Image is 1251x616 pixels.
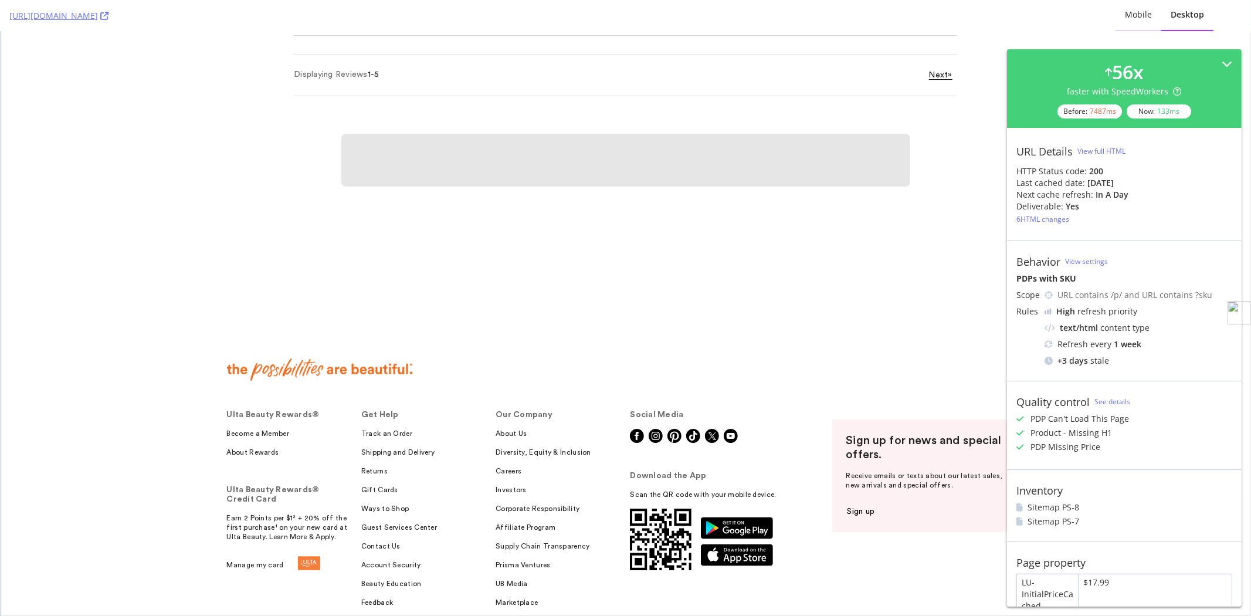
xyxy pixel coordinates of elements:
[1056,306,1137,317] div: refresh priority
[1016,177,1085,189] div: Last cached date:
[1016,145,1073,158] div: URL Details
[226,416,279,425] a: About Rewards
[1030,413,1129,425] div: PDP Can't Load This Page
[1065,256,1108,266] a: View settings
[361,416,434,425] span: Shipping and Delivery
[226,379,319,387] strong: Ulta Beauty Rewards®
[1016,214,1069,224] div: 6 HTML changes
[495,453,526,463] a: Investors
[1066,201,1079,212] div: Yes
[226,529,320,539] a: Manage my card
[1057,104,1122,119] div: Before:
[629,440,706,448] strong: Download the App
[1228,301,1251,324] img: side-widget.svg
[1030,427,1112,439] div: Product - Missing H1
[1016,516,1232,527] li: Sitemap PS-7
[847,476,874,484] span: Sign up
[361,547,421,557] a: Beauty Education
[1016,189,1093,201] div: Next cache refresh:
[1057,355,1088,367] div: + 3 days
[495,547,527,557] a: UB Media
[629,477,691,539] svg: Q R Code
[1045,355,1232,367] div: stale
[1057,289,1232,301] div: URL contains /p/ and URL contains ?sku
[1096,189,1128,201] div: in a day
[1067,86,1182,97] div: faster with SpeedWorkers
[495,566,537,576] a: Marketplace
[361,453,398,463] a: Gift Cards
[1045,322,1232,334] div: content type
[629,458,822,468] p: Scan the QR code with your mobile device.
[1016,273,1232,285] div: PDPs with SKU
[846,402,1010,430] h2: Sign up for news and special offers.
[1016,502,1232,513] li: Sitemap PS-8
[1077,142,1125,161] button: View full HTML
[495,510,589,519] a: Supply Chain Transparency
[361,379,398,387] strong: Get Help
[361,491,436,500] a: Guest Services Center
[1045,309,1052,314] img: cRr4yx4cyByr8BeLxltRlzBPIAAAAAElFTkSuQmCC
[226,529,283,539] span: Manage my card
[1016,289,1040,301] div: Scope
[1016,165,1232,177] div: HTTP Status code:
[1112,59,1144,86] div: 56 x
[1079,574,1232,614] div: $17.99
[495,435,521,444] a: Careers
[1016,201,1063,212] div: Deliverable:
[495,379,552,387] strong: Our Company
[1016,255,1060,268] div: Behavior
[293,39,367,47] span: Displaying Reviews
[226,326,412,350] img: the possibilities are beautiful
[9,10,109,22] a: [URL][DOMAIN_NAME]
[1127,104,1191,119] div: Now:
[1077,146,1125,156] div: View full HTML
[226,482,351,510] a: Earn 2 Points per $1² + 20% off the first purchase¹ on your new card at Ulta Beauty. Learn More &...
[1197,531,1232,566] button: back to top
[226,397,289,407] a: Become a Member
[361,566,392,576] button: Feedback
[367,39,379,47] span: 1-5
[1017,574,1078,614] div: LU-InitialPriceCached
[361,529,421,538] a: Account Security
[1016,395,1090,408] div: Quality control
[629,379,683,387] strong: Social Media
[1090,106,1116,116] div: 7487 ms
[1060,322,1098,334] div: text/html
[495,529,550,538] a: Prisma Ventures
[948,39,952,48] span: »
[928,39,952,48] a: Next
[495,416,591,425] a: Diversity, Equity & Inclusion
[1157,106,1179,116] div: 133 ms
[361,472,409,482] a: Ways to Shop
[1045,339,1232,350] div: Refresh every
[495,397,526,407] a: About Us
[1125,9,1152,21] div: Mobile
[361,397,412,407] a: Track an Order
[1016,212,1069,226] button: 6HTML changes
[361,510,400,519] span: Contact Us
[495,472,579,482] a: Corporate Responsibility
[1016,556,1086,569] div: Page property
[1114,339,1141,350] div: 1 week
[495,491,555,500] a: Affiliate Program
[846,439,1009,458] p: Receive emails or texts about our latest sales, new arrivals and special offers.
[1094,397,1130,407] a: See details
[361,435,387,444] a: Returns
